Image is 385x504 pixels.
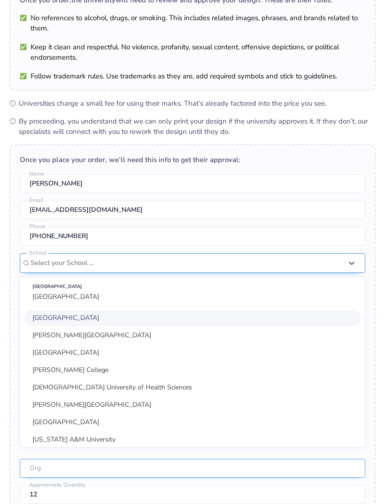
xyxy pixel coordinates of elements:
[32,281,353,292] div: [GEOGRAPHIC_DATA]
[32,331,151,340] span: [PERSON_NAME][GEOGRAPHIC_DATA]
[32,400,151,409] span: [PERSON_NAME][GEOGRAPHIC_DATA]
[32,435,115,444] span: [US_STATE] A&M University
[20,485,365,504] input: Approximate Quantity
[32,365,108,374] span: [PERSON_NAME] College
[20,155,365,165] div: Once you place your order, we’ll need this info to get their approval:
[32,348,99,357] span: [GEOGRAPHIC_DATA]
[20,71,365,81] li: Follow trademark rules. Use trademarks as they are, add required symbols and stick to guidelines.
[20,13,365,33] li: No references to alcohol, drugs, or smoking. This includes related images, phrases, and brands re...
[32,383,192,392] span: [DEMOGRAPHIC_DATA] University of Health Sciences
[20,227,365,246] input: Phone
[20,201,365,219] input: Email
[20,459,365,478] input: Org
[19,98,376,109] span: Universities charge a small fee for using their marks. That’s already factored into the price you...
[32,292,99,301] span: [GEOGRAPHIC_DATA]
[20,42,365,62] li: Keep it clean and respectful. No violence, profanity, sexual content, offensive depictions, or po...
[32,313,99,322] span: [GEOGRAPHIC_DATA]
[19,116,376,137] span: By proceeding, you understand that we can only print your design if the university approves it. I...
[20,174,365,193] input: Name
[32,418,99,426] span: [GEOGRAPHIC_DATA]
